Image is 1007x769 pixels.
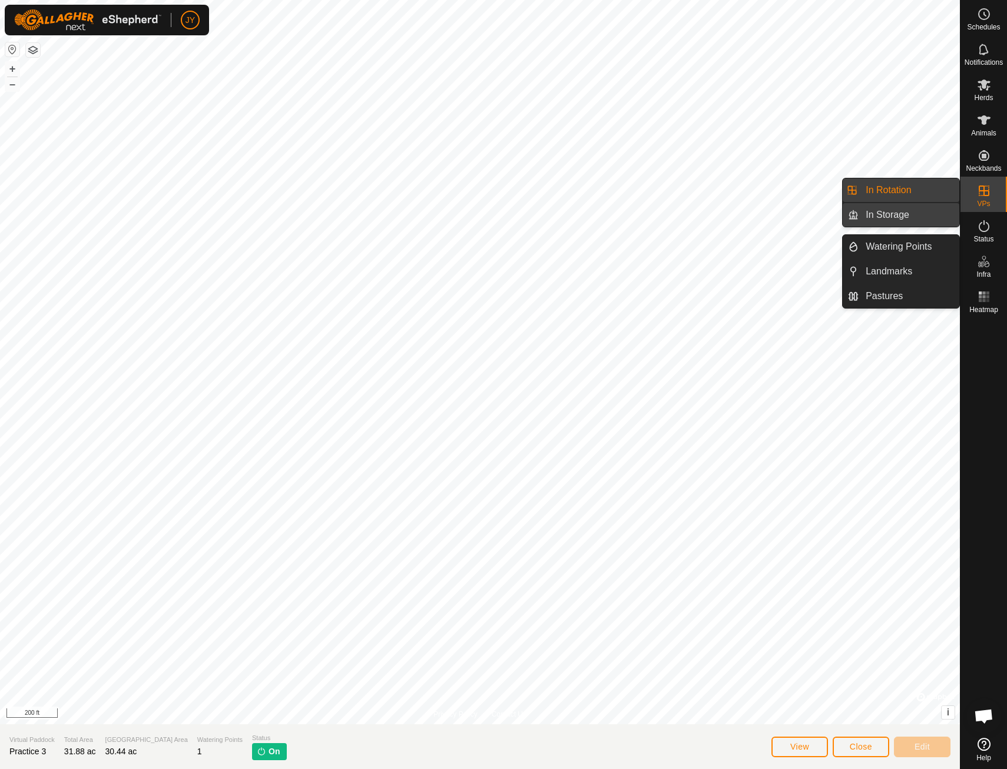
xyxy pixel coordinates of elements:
[9,735,55,745] span: Virtual Paddock
[973,236,993,243] span: Status
[894,737,950,757] button: Edit
[859,260,959,283] a: Landmarks
[866,240,932,254] span: Watering Points
[790,742,809,751] span: View
[947,707,949,717] span: i
[771,737,828,757] button: View
[197,747,202,756] span: 1
[843,203,959,227] li: In Storage
[105,735,188,745] span: [GEOGRAPHIC_DATA] Area
[843,178,959,202] li: In Rotation
[859,203,959,227] a: In Storage
[966,165,1001,172] span: Neckbands
[185,14,195,26] span: JY
[850,742,872,751] span: Close
[5,77,19,91] button: –
[960,733,1007,766] a: Help
[969,306,998,313] span: Heatmap
[492,709,526,720] a: Contact Us
[915,742,930,751] span: Edit
[974,94,993,101] span: Herds
[942,706,955,719] button: i
[257,747,266,756] img: turn-on
[977,200,990,207] span: VPs
[197,735,243,745] span: Watering Points
[5,42,19,57] button: Reset Map
[859,178,959,202] a: In Rotation
[843,284,959,308] li: Pastures
[9,747,46,756] span: Practice 3
[843,260,959,283] li: Landmarks
[833,737,889,757] button: Close
[866,289,903,303] span: Pastures
[976,271,991,278] span: Infra
[976,754,991,761] span: Help
[866,183,911,197] span: In Rotation
[64,747,96,756] span: 31.88 ac
[859,284,959,308] a: Pastures
[866,264,912,279] span: Landmarks
[965,59,1003,66] span: Notifications
[966,698,1002,734] div: Open chat
[866,208,909,222] span: In Storage
[105,747,137,756] span: 30.44 ac
[967,24,1000,31] span: Schedules
[14,9,161,31] img: Gallagher Logo
[269,745,280,758] span: On
[843,235,959,258] li: Watering Points
[971,130,996,137] span: Animals
[252,733,287,743] span: Status
[433,709,478,720] a: Privacy Policy
[26,43,40,57] button: Map Layers
[64,735,96,745] span: Total Area
[5,62,19,76] button: +
[859,235,959,258] a: Watering Points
